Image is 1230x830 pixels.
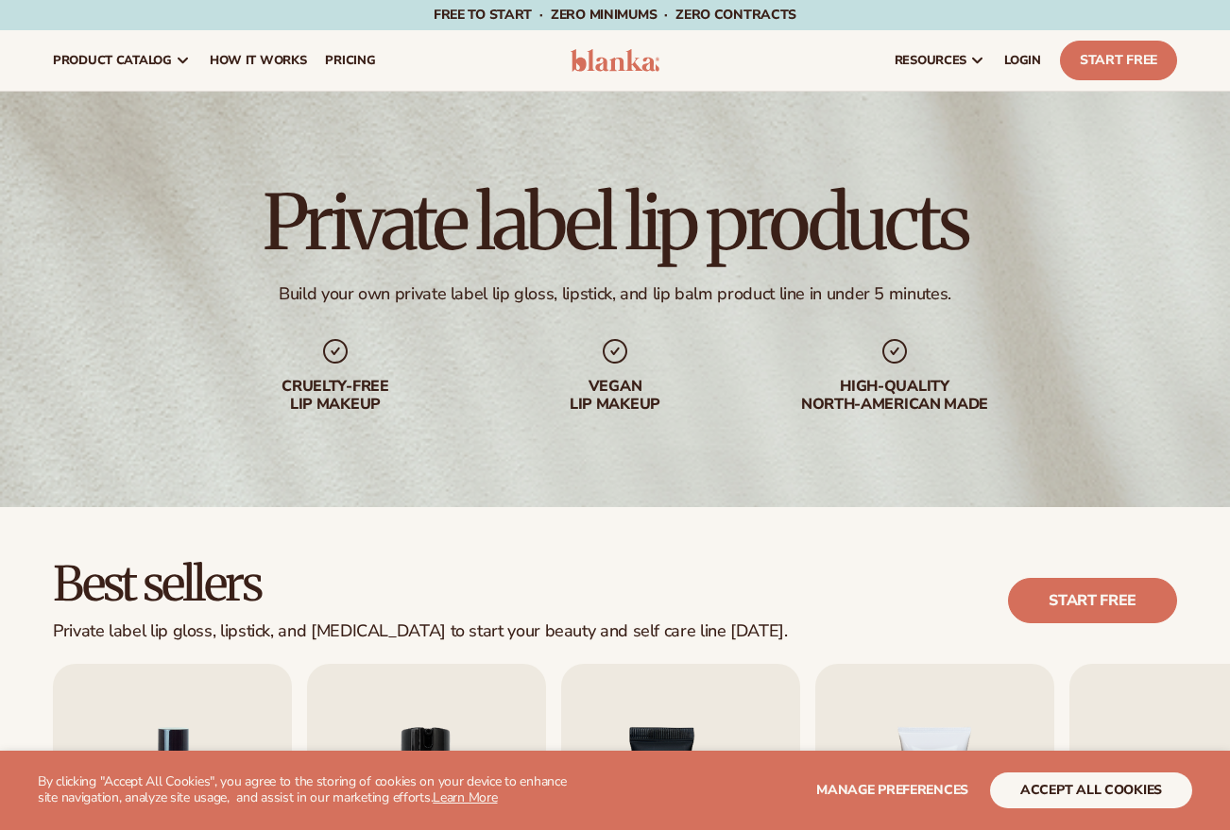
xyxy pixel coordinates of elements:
[53,560,788,610] h2: Best sellers
[316,30,384,91] a: pricing
[38,774,587,806] p: By clicking "Accept All Cookies", you agree to the storing of cookies on your device to enhance s...
[816,772,968,808] button: Manage preferences
[434,6,796,24] span: Free to start · ZERO minimums · ZERO contracts
[214,378,456,414] div: Cruelty-free lip makeup
[53,621,788,642] div: Private label lip gloss, lipstick, and [MEDICAL_DATA] to start your beauty and self care line [DA...
[816,781,968,799] span: Manage preferences
[885,30,995,91] a: resources
[1060,41,1177,80] a: Start Free
[1008,578,1177,623] a: Start free
[895,53,966,68] span: resources
[995,30,1051,91] a: LOGIN
[571,49,659,72] img: logo
[43,30,200,91] a: product catalog
[53,53,172,68] span: product catalog
[279,283,951,305] div: Build your own private label lip gloss, lipstick, and lip balm product line in under 5 minutes.
[200,30,316,91] a: How It Works
[990,772,1192,808] button: accept all cookies
[263,185,967,261] h1: Private label lip products
[433,788,497,806] a: Learn More
[494,378,736,414] div: Vegan lip makeup
[1004,53,1041,68] span: LOGIN
[210,53,307,68] span: How It Works
[774,378,1016,414] div: High-quality North-american made
[325,53,375,68] span: pricing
